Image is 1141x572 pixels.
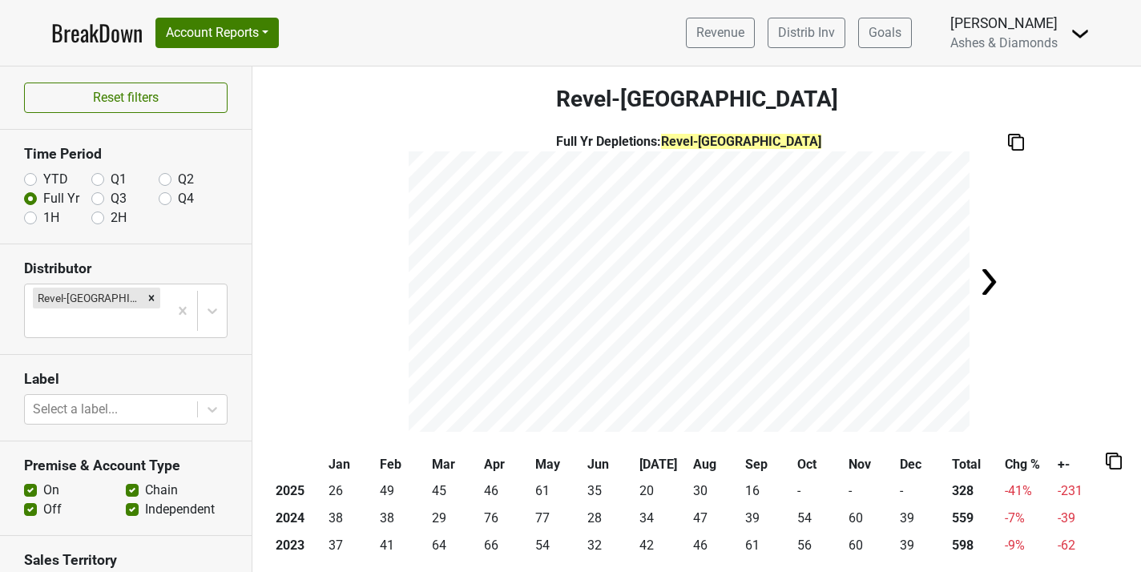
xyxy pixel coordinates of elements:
[1054,532,1106,559] td: -62
[428,505,480,532] td: 29
[948,451,1001,478] th: Total
[43,189,79,208] label: Full Yr
[43,481,59,500] label: On
[325,505,376,532] td: 38
[272,532,325,559] th: 2023
[768,18,845,48] a: Distrib Inv
[1054,451,1106,478] th: +-
[845,505,897,532] td: 60
[948,505,1001,532] th: 559
[111,189,127,208] label: Q3
[428,532,480,559] td: 64
[111,208,127,228] label: 2H
[845,478,897,506] td: -
[793,505,845,532] td: 54
[1001,451,1054,478] th: Chg %
[531,532,583,559] td: 54
[428,451,480,478] th: Mar
[325,478,376,506] td: 26
[793,451,845,478] th: Oct
[583,478,635,506] td: 35
[741,505,793,532] td: 39
[24,146,228,163] h3: Time Period
[428,478,480,506] td: 45
[973,266,1005,298] img: Arrow right
[948,532,1001,559] th: 598
[145,481,178,500] label: Chain
[897,451,948,478] th: Dec
[325,451,376,478] th: Jan
[950,35,1058,50] span: Ashes & Diamonds
[24,371,228,388] h3: Label
[155,18,279,48] button: Account Reports
[583,532,635,559] td: 32
[948,478,1001,506] th: 328
[897,532,948,559] td: 39
[686,18,755,48] a: Revenue
[111,170,127,189] label: Q1
[531,451,583,478] th: May
[24,83,228,113] button: Reset filters
[1054,478,1106,506] td: -231
[689,532,741,559] td: 46
[661,134,821,149] span: Revel-[GEOGRAPHIC_DATA]
[325,532,376,559] td: 37
[376,532,427,559] td: 41
[845,532,897,559] td: 60
[43,500,62,519] label: Off
[252,86,1141,113] h3: Revel-[GEOGRAPHIC_DATA]
[33,288,143,308] div: Revel-[GEOGRAPHIC_DATA]
[51,16,143,50] a: BreakDown
[1070,24,1090,43] img: Dropdown Menu
[145,500,215,519] label: Independent
[272,478,325,506] th: 2025
[480,478,531,506] td: 46
[43,170,68,189] label: YTD
[1001,532,1054,559] td: -9 %
[583,505,635,532] td: 28
[635,532,690,559] td: 42
[689,451,741,478] th: Aug
[178,189,194,208] label: Q4
[950,13,1058,34] div: [PERSON_NAME]
[635,478,690,506] td: 20
[793,478,845,506] td: -
[1008,134,1024,151] img: Copy to clipboard
[531,478,583,506] td: 61
[272,505,325,532] th: 2024
[480,532,531,559] td: 66
[480,451,531,478] th: Apr
[480,505,531,532] td: 76
[793,532,845,559] td: 56
[858,18,912,48] a: Goals
[376,478,427,506] td: 49
[376,451,427,478] th: Feb
[897,505,948,532] td: 39
[531,505,583,532] td: 77
[689,478,741,506] td: 30
[689,505,741,532] td: 47
[24,260,228,277] h3: Distributor
[583,451,635,478] th: Jun
[635,505,690,532] td: 34
[1001,505,1054,532] td: -7 %
[43,208,59,228] label: 1H
[741,478,793,506] td: 16
[143,288,160,308] div: Remove Revel-CA
[635,451,690,478] th: [DATE]
[24,457,228,474] h3: Premise & Account Type
[1054,505,1106,532] td: -39
[897,478,948,506] td: -
[409,132,970,151] div: Full Yr Depletions :
[741,532,793,559] td: 61
[845,451,897,478] th: Nov
[741,451,793,478] th: Sep
[376,505,427,532] td: 38
[1106,453,1122,469] img: Copy to clipboard
[178,170,194,189] label: Q2
[24,552,228,569] h3: Sales Territory
[1001,478,1054,506] td: -41 %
